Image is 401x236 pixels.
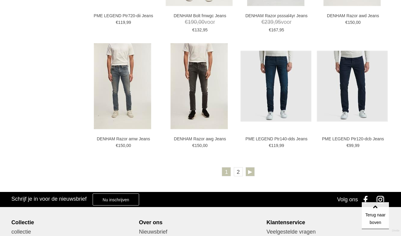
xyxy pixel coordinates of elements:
[374,192,390,207] a: Instagram
[243,136,310,142] a: PME LEGEND Ptr140-dds Jeans
[243,18,310,26] span: voor
[199,19,205,25] span: 00
[197,19,199,25] span: ,
[167,13,233,18] a: DENHAM Bolt fmwgc Jeans
[355,20,356,25] span: ,
[90,13,157,18] a: PME LEGEND Ptr720-dii Jeans
[11,219,135,226] div: Collectie
[317,51,388,122] img: PME LEGEND Ptr120-dcb Jeans
[345,20,348,25] span: €
[126,20,131,25] span: 99
[116,20,118,25] span: €
[192,27,195,32] span: €
[320,136,386,142] a: PME LEGEND Ptr120-dcb Jeans
[222,167,231,176] a: 1
[354,143,355,148] span: ,
[266,219,390,226] div: Klantenservice
[118,20,125,25] span: 119
[337,192,358,207] div: Volg ons
[271,143,278,148] span: 119
[185,19,188,25] span: €
[279,143,284,148] span: 99
[125,20,126,25] span: ,
[392,227,399,234] a: Divide
[320,13,386,18] a: DENHAM Razor awd Jeans
[279,27,284,32] span: 95
[266,228,390,236] a: Veelgestelde vragen
[195,143,202,148] span: 150
[195,27,202,32] span: 132
[167,18,233,26] span: voor
[203,27,208,32] span: 95
[362,202,389,229] a: Terug naar boven
[125,143,126,148] span: ,
[271,27,278,32] span: 167
[139,219,262,226] div: Over ons
[349,143,354,148] span: 99
[188,19,197,25] span: 190
[273,19,275,25] span: ,
[202,143,203,148] span: ,
[269,143,271,148] span: €
[278,143,279,148] span: ,
[202,27,203,32] span: ,
[167,136,233,142] a: DENHAM Razor awg Jeans
[348,20,355,25] span: 150
[243,13,310,18] a: DENHAM Razor psssal4yr Jeans
[240,51,311,122] img: PME LEGEND Ptr140-dds Jeans
[269,27,271,32] span: €
[278,27,279,32] span: ,
[275,19,281,25] span: 95
[170,43,228,129] img: DENHAM Razor awg Jeans
[93,193,139,206] a: Nu inschrijven
[359,192,374,207] a: Facebook
[11,228,135,236] a: collectie
[347,143,349,148] span: €
[126,143,131,148] span: 00
[116,143,118,148] span: €
[261,19,264,25] span: €
[234,167,243,176] a: 2
[356,20,361,25] span: 00
[355,143,360,148] span: 99
[11,196,87,202] h3: Schrijf je in voor de nieuwsbrief
[118,143,125,148] span: 150
[192,143,195,148] span: €
[90,136,157,142] a: DENHAM Razor amw Jeans
[264,19,273,25] span: 239
[139,228,262,236] a: Nieuwsbrief
[94,43,151,129] img: DENHAM Razor amw Jeans
[203,143,208,148] span: 00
